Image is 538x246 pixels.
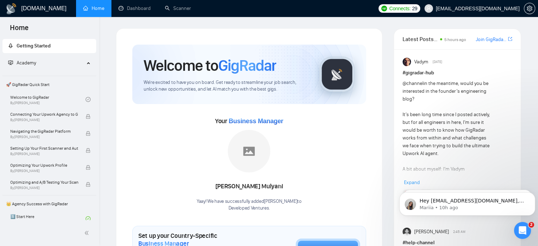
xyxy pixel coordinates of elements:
[10,211,86,227] a: 1️⃣ Start Here
[508,36,512,42] a: export
[86,216,91,221] span: check-circle
[86,182,91,187] span: lock
[10,111,78,118] span: Connecting Your Upwork Agency to GigRadar
[197,205,302,212] p: Developed Ventures .
[144,56,276,75] h1: Welcome to
[86,97,91,102] span: check-circle
[381,6,387,11] img: upwork-logo.png
[453,229,465,235] span: 2:45 AM
[403,35,438,44] span: Latest Posts from the GigRadar Community
[228,118,283,125] span: Business Manager
[4,23,34,38] span: Home
[144,79,308,93] span: We're excited to have you on board. Get ready to streamline your job search, unlock new opportuni...
[3,197,96,211] span: 👑 Agency Success with GigRadar
[524,3,535,14] button: setting
[10,179,78,186] span: Optimizing and A/B Testing Your Scanner for Better Results
[10,186,78,190] span: By [PERSON_NAME]
[524,6,535,11] span: setting
[84,229,91,236] span: double-left
[403,80,423,86] span: @channel
[433,59,442,65] span: [DATE]
[444,37,466,42] span: 5 hours ago
[389,5,410,12] span: Connects:
[10,169,78,173] span: By [PERSON_NAME]
[86,114,91,119] span: lock
[23,27,130,34] p: Message from Mariia, sent 10h ago
[17,60,36,66] span: Academy
[83,5,104,11] a: homeHome
[6,3,17,15] img: logo
[10,92,86,107] a: Welcome to GigRadarBy[PERSON_NAME]
[514,222,531,239] iframe: Intercom live chat
[165,5,191,11] a: searchScanner
[403,69,512,77] h1: # gigradar-hub
[86,131,91,136] span: lock
[397,177,538,227] iframe: Intercom notifications message
[218,56,276,75] span: GigRadar
[10,118,78,122] span: By [PERSON_NAME]
[414,58,428,66] span: Vadym
[2,39,96,53] li: Getting Started
[524,6,535,11] a: setting
[8,43,13,48] span: rocket
[414,228,449,236] span: [PERSON_NAME]
[319,57,355,92] img: gigradar-logo.png
[10,135,78,139] span: By [PERSON_NAME]
[426,6,431,11] span: user
[23,21,128,104] span: Hey [EMAIL_ADDRESS][DOMAIN_NAME], Looks like your Upwork agency Developed Ventures ran out of con...
[10,162,78,169] span: Optimizing Your Upwork Profile
[412,5,417,12] span: 29
[197,181,302,193] div: [PERSON_NAME] Mulyani
[8,60,13,65] span: fund-projection-screen
[197,198,302,212] div: Yaay! We have successfully added [PERSON_NAME] to
[228,130,270,172] img: placeholder.png
[118,5,151,11] a: dashboardDashboard
[476,36,507,44] a: Join GigRadar Slack Community
[10,145,78,152] span: Setting Up Your First Scanner and Auto-Bidder
[528,222,534,228] span: 2
[403,228,411,236] img: Akshay Purohit
[86,148,91,153] span: lock
[17,43,51,49] span: Getting Started
[8,60,36,66] span: Academy
[215,117,283,125] span: Your
[403,58,411,66] img: Vadym
[86,165,91,170] span: lock
[10,128,78,135] span: Navigating the GigRadar Platform
[10,152,78,156] span: By [PERSON_NAME]
[3,78,96,92] span: 🚀 GigRadar Quick Start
